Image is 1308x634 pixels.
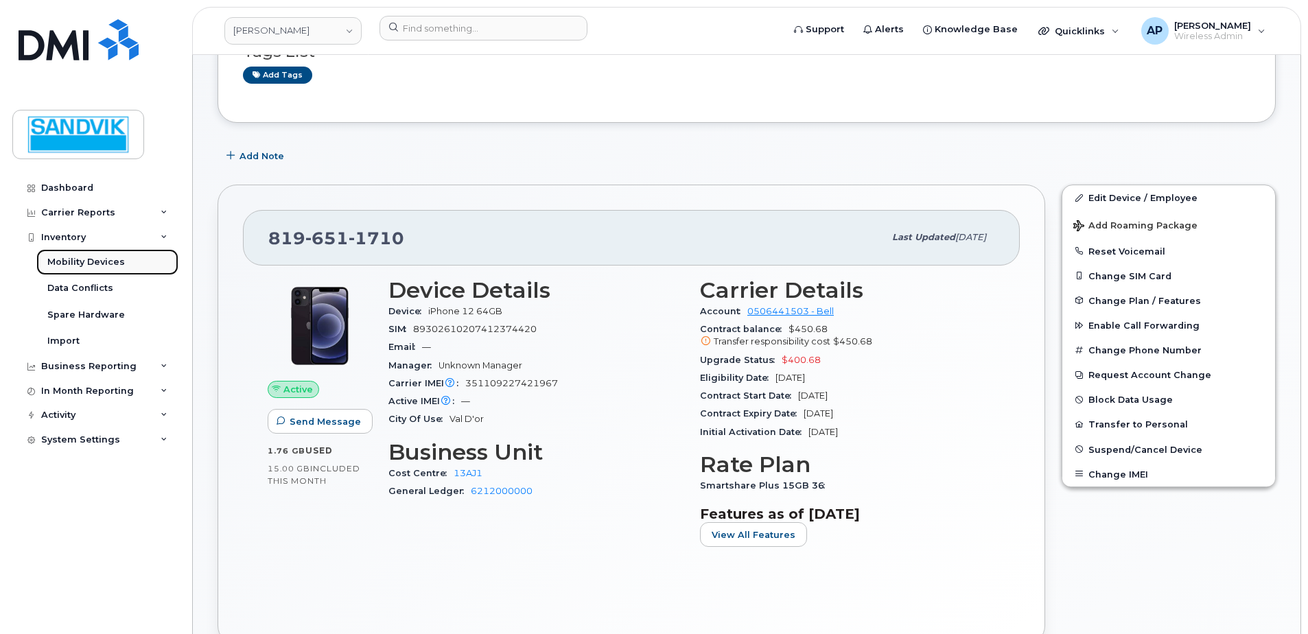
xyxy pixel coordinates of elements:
span: Upgrade Status [700,355,782,365]
span: Add Note [240,150,284,163]
a: 6212000000 [471,486,533,496]
span: Device [388,306,428,316]
button: Block Data Usage [1062,387,1275,412]
button: Change Phone Number [1062,338,1275,362]
span: Account [700,306,747,316]
span: — [422,342,431,352]
span: Support [806,23,844,36]
span: Enable Call Forwarding [1088,320,1200,331]
span: SIM [388,324,413,334]
span: [DATE] [804,408,833,419]
span: Contract Expiry Date [700,408,804,419]
span: [DATE] [775,373,805,383]
span: 651 [305,228,349,248]
a: Sandvik Tamrock [224,17,362,45]
h3: Tags List [243,43,1250,60]
span: Active [283,383,313,396]
span: Carrier IMEI [388,378,465,388]
button: Suspend/Cancel Device [1062,437,1275,462]
button: Change Plan / Features [1062,288,1275,313]
button: Transfer to Personal [1062,412,1275,436]
span: Alerts [875,23,904,36]
span: Contract Start Date [700,390,798,401]
span: included this month [268,463,360,486]
span: General Ledger [388,486,471,496]
button: Send Message [268,409,373,434]
a: Edit Device / Employee [1062,185,1275,210]
h3: Rate Plan [700,452,995,477]
h3: Carrier Details [700,278,995,303]
span: Cost Centre [388,468,454,478]
a: Knowledge Base [913,16,1027,43]
span: View All Features [712,528,795,541]
a: 13AJ1 [454,468,482,478]
span: Manager [388,360,439,371]
span: $400.68 [782,355,821,365]
img: iPhone_12.jpg [279,285,361,367]
input: Find something... [379,16,587,40]
span: Smartshare Plus 15GB 36 [700,480,832,491]
span: iPhone 12 64GB [428,306,502,316]
span: — [461,396,470,406]
span: Initial Activation Date [700,427,808,437]
a: 0506441503 - Bell [747,306,834,316]
button: Request Account Change [1062,362,1275,387]
a: Support [784,16,854,43]
span: Active IMEI [388,396,461,406]
span: Change Plan / Features [1088,295,1201,305]
button: Enable Call Forwarding [1062,313,1275,338]
span: Eligibility Date [700,373,775,383]
a: Add tags [243,67,312,84]
span: Unknown Manager [439,360,522,371]
span: Contract balance [700,324,789,334]
h3: Business Unit [388,440,684,465]
h3: Device Details [388,278,684,303]
span: 89302610207412374420 [413,324,537,334]
span: Add Roaming Package [1073,220,1198,233]
span: Email [388,342,422,352]
span: Val D'or [449,414,484,424]
span: $450.68 [833,336,872,347]
span: Quicklinks [1055,25,1105,36]
span: 15.00 GB [268,464,310,473]
span: [DATE] [955,232,986,242]
button: Change IMEI [1062,462,1275,486]
span: $450.68 [700,324,995,349]
span: 351109227421967 [465,378,558,388]
div: Annette Panzani [1132,17,1275,45]
span: [PERSON_NAME] [1174,20,1251,31]
span: [DATE] [798,390,828,401]
span: Send Message [290,415,361,428]
span: City Of Use [388,414,449,424]
button: Add Note [218,143,296,168]
button: View All Features [700,522,807,547]
div: Quicklinks [1029,17,1129,45]
span: 819 [268,228,404,248]
span: 1.76 GB [268,446,305,456]
button: Add Roaming Package [1062,211,1275,239]
span: used [305,445,333,456]
a: Alerts [854,16,913,43]
button: Reset Voicemail [1062,239,1275,263]
span: [DATE] [808,427,838,437]
span: AP [1147,23,1163,39]
h3: Features as of [DATE] [700,506,995,522]
span: Knowledge Base [935,23,1018,36]
span: Last updated [892,232,955,242]
button: Change SIM Card [1062,263,1275,288]
span: 1710 [349,228,404,248]
span: Wireless Admin [1174,31,1251,42]
span: Transfer responsibility cost [714,336,830,347]
span: Suspend/Cancel Device [1088,444,1202,454]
